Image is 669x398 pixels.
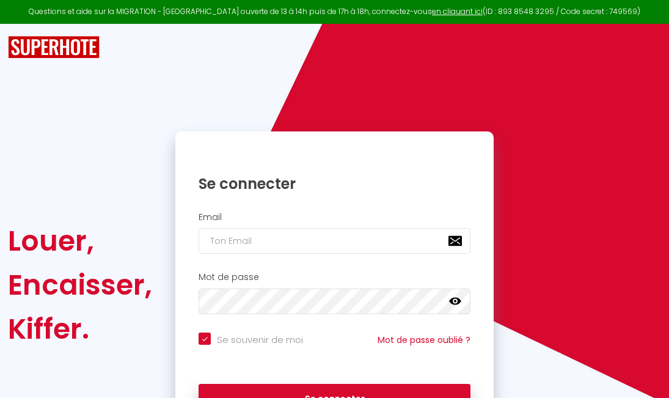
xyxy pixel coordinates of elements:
div: Encaisser, [8,263,152,307]
a: en cliquant ici [432,6,483,17]
h2: Email [199,212,470,223]
h1: Se connecter [199,174,470,193]
div: Kiffer. [8,307,152,351]
h2: Mot de passe [199,272,470,282]
div: Louer, [8,219,152,263]
input: Ton Email [199,228,470,254]
img: SuperHote logo [8,36,100,59]
a: Mot de passe oublié ? [378,334,470,346]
